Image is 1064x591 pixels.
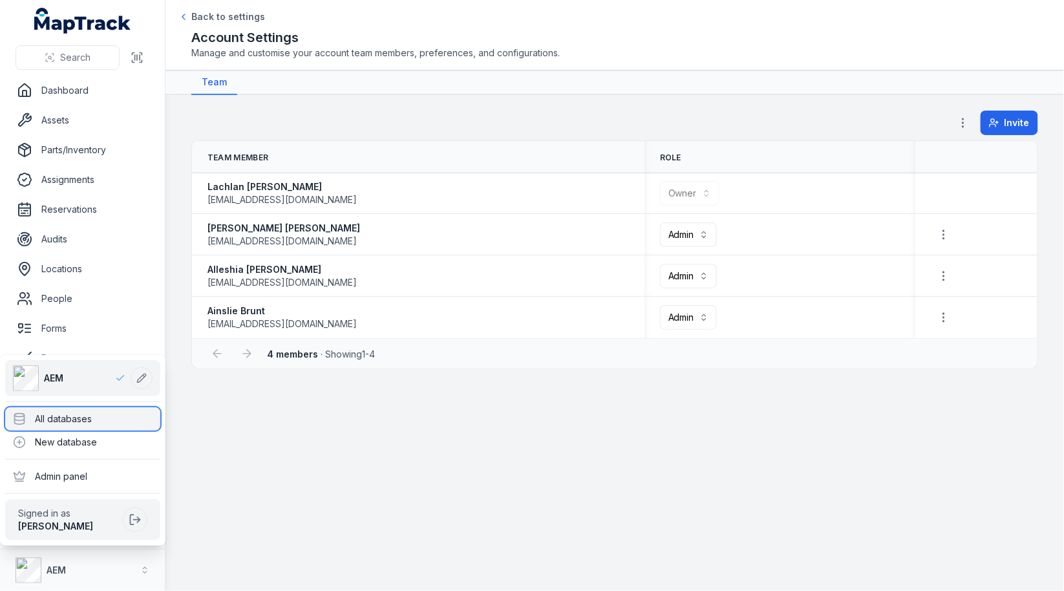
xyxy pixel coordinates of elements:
[47,564,66,575] strong: AEM
[5,407,160,431] div: All databases
[18,521,93,532] strong: [PERSON_NAME]
[44,372,63,385] span: AEM
[18,507,118,520] span: Signed in as
[5,465,160,488] div: Admin panel
[5,431,160,454] div: New database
